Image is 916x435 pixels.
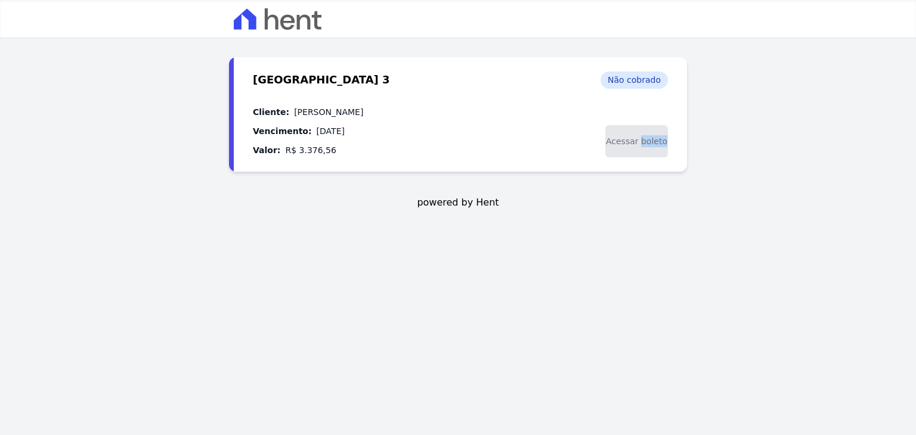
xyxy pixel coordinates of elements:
dd: [DATE] [317,124,345,138]
dt: Valor: [253,143,280,157]
dd: [PERSON_NAME] [294,105,363,119]
img: hent_logo_extended-67d308285c3f7a01e96d77196721c21dd59cc2fc.svg [234,8,321,30]
span: powered by Hent [417,195,499,210]
dt: Vencimento: [253,124,312,138]
dt: Cliente: [253,105,289,119]
span: [GEOGRAPHIC_DATA] 3 [253,72,390,91]
dd: R$ 3.376,56 [285,143,336,157]
div: Não cobrado [601,72,668,89]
